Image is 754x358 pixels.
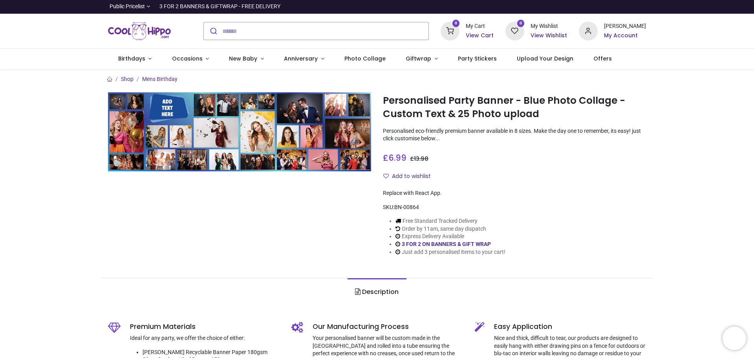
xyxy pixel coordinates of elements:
a: 0 [505,28,524,34]
span: Giftwrap [406,55,431,62]
li: Free Standard Tracked Delivery [395,217,505,225]
a: 0 [441,28,459,34]
a: Mens Birthday [142,76,178,82]
span: Offers [593,55,612,62]
p: Ideal for any party, we offer the choice of either: [130,334,280,342]
a: Public Pricelist [108,3,150,11]
span: £ [383,152,406,163]
h5: Premium Materials [130,322,280,332]
span: £ [410,155,428,163]
sup: 0 [517,20,525,27]
img: Cool Hippo [108,20,171,42]
span: Photo Collage [344,55,386,62]
iframe: Brevo live chat [723,327,746,350]
li: [PERSON_NAME] Recyclable Banner Paper 180gsm [143,349,280,356]
span: Party Stickers [458,55,497,62]
img: Personalised Party Banner - Blue Photo Collage - Custom Text & 25 Photo upload [108,92,371,171]
span: Birthdays [118,55,145,62]
div: 3 FOR 2 BANNERS & GIFTWRAP - FREE DELIVERY [159,3,280,11]
span: Occasions [172,55,203,62]
span: Public Pricelist [110,3,145,11]
a: Description [348,278,406,306]
div: SKU: [383,204,646,211]
a: View Wishlist [531,32,567,40]
h1: Personalised Party Banner - Blue Photo Collage - Custom Text & 25 Photo upload [383,94,646,121]
span: Anniversary [284,55,318,62]
span: 13.98 [414,155,428,163]
div: My Wishlist [531,22,567,30]
a: My Account [604,32,646,40]
a: Giftwrap [395,49,448,69]
li: Express Delivery Available [395,233,505,241]
a: Occasions [162,49,219,69]
a: Shop [121,76,134,82]
button: Submit [204,22,222,40]
li: Just add 3 personalised items to your cart! [395,248,505,256]
sup: 0 [452,20,460,27]
a: Logo of Cool Hippo [108,20,171,42]
span: Upload Your Design [517,55,573,62]
a: 3 FOR 2 ON BANNERS & GIFT WRAP [402,241,491,247]
div: My Cart [466,22,494,30]
h5: Our Manufacturing Process [313,322,463,332]
iframe: Customer reviews powered by Trustpilot [481,3,646,11]
div: Replace with React App. [383,189,646,197]
span: New Baby [229,55,257,62]
h5: Easy Application [494,322,646,332]
p: Personalised eco-friendly premium banner available in 8 sizes. Make the day one to remember, its ... [383,127,646,143]
span: 6.99 [388,152,406,163]
a: Anniversary [274,49,334,69]
li: Order by 11am, same day dispatch [395,225,505,233]
a: View Cart [466,32,494,40]
i: Add to wishlist [383,173,389,179]
a: Birthdays [108,49,162,69]
a: New Baby [219,49,274,69]
span: BN-00864 [394,204,419,210]
div: [PERSON_NAME] [604,22,646,30]
button: Add to wishlistAdd to wishlist [383,170,437,183]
